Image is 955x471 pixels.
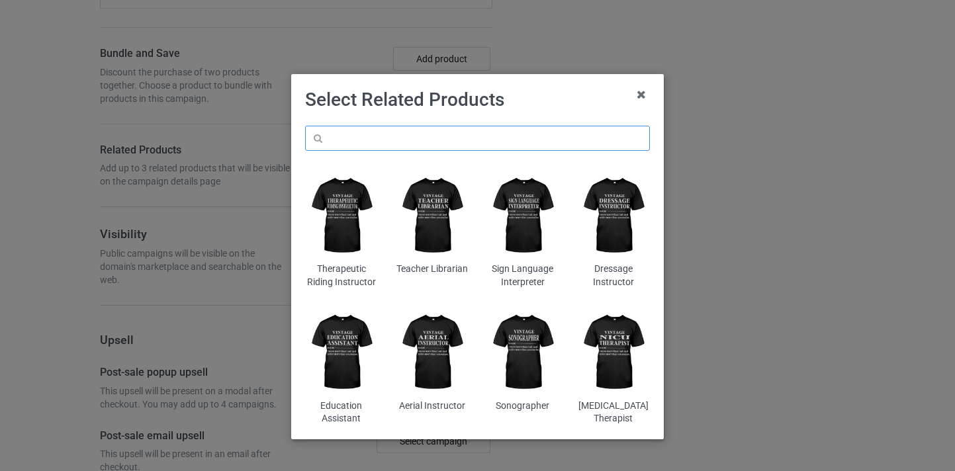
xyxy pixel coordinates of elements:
[487,400,559,413] div: Sonographer
[305,263,377,288] div: Therapeutic Riding Instructor
[487,263,559,288] div: Sign Language Interpreter
[305,400,377,425] div: Education Assistant
[396,400,468,413] div: Aerial Instructor
[305,88,650,112] h1: Select Related Products
[578,400,650,425] div: [MEDICAL_DATA] Therapist
[396,263,468,276] div: Teacher Librarian
[578,263,650,288] div: Dressage Instructor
